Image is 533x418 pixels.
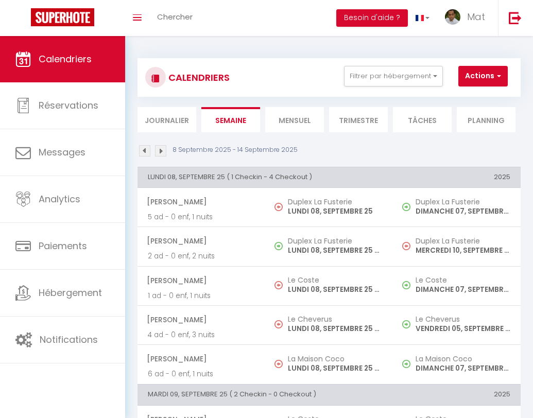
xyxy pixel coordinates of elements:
[288,363,383,374] p: LUNDI 08, SEPTEMBRE 25 - 10:00
[445,9,460,25] img: ...
[393,107,452,132] li: Tâches
[288,245,383,256] p: LUNDI 08, SEPTEMBRE 25 - 17:00
[336,9,408,27] button: Besoin d'aide ?
[329,107,388,132] li: Trimestre
[288,276,383,284] h5: Le Coste
[147,231,255,251] span: [PERSON_NAME]
[137,385,393,405] th: MARDI 09, SEPTEMBRE 25 ( 2 Checkin - 0 Checkout )
[393,167,521,187] th: 2025
[416,284,510,295] p: DIMANCHE 07, SEPTEMBRE 25 - 19:00
[173,145,298,155] p: 8 Septembre 2025 - 14 Septembre 2025
[39,99,98,112] span: Réservations
[39,193,80,205] span: Analytics
[147,271,255,290] span: [PERSON_NAME]
[393,385,521,405] th: 2025
[402,242,410,250] img: NO IMAGE
[416,315,510,323] h5: Le Cheverus
[137,107,196,132] li: Journalier
[416,245,510,256] p: MERCREDI 10, SEPTEMBRE 25 - 09:00
[39,239,87,252] span: Paiements
[201,107,260,132] li: Semaine
[288,198,383,206] h5: Duplex La Fusterie
[274,360,283,368] img: NO IMAGE
[166,66,230,89] h3: CALENDRIERS
[288,206,383,217] p: LUNDI 08, SEPTEMBRE 25
[148,212,255,222] p: 5 ad - 0 enf, 1 nuits
[147,349,255,369] span: [PERSON_NAME]
[344,66,443,86] button: Filtrer par hébergement
[265,107,324,132] li: Mensuel
[147,192,255,212] span: [PERSON_NAME]
[402,320,410,328] img: NO IMAGE
[288,237,383,245] h5: Duplex La Fusterie
[416,323,510,334] p: VENDREDI 05, SEPTEMBRE 25 - 17:00
[39,286,102,299] span: Hébergement
[402,281,410,289] img: NO IMAGE
[148,369,255,379] p: 6 ad - 0 enf, 1 nuits
[457,107,515,132] li: Planning
[137,167,393,187] th: LUNDI 08, SEPTEMBRE 25 ( 1 Checkin - 4 Checkout )
[39,146,85,159] span: Messages
[40,333,98,346] span: Notifications
[402,360,410,368] img: NO IMAGE
[148,290,255,301] p: 1 ad - 0 enf, 1 nuits
[509,11,522,24] img: logout
[148,251,255,262] p: 2 ad - 0 enf, 2 nuits
[416,237,510,245] h5: Duplex La Fusterie
[274,203,283,211] img: NO IMAGE
[288,355,383,363] h5: La Maison Coco
[157,11,193,22] span: Chercher
[416,276,510,284] h5: Le Coste
[416,363,510,374] p: DIMANCHE 07, SEPTEMBRE 25 - 17:00
[416,198,510,206] h5: Duplex La Fusterie
[148,329,255,340] p: 4 ad - 0 enf, 3 nuits
[416,355,510,363] h5: La Maison Coco
[288,284,383,295] p: LUNDI 08, SEPTEMBRE 25 - 10:00
[274,320,283,328] img: NO IMAGE
[31,8,94,26] img: Super Booking
[39,53,92,65] span: Calendriers
[467,10,485,23] span: Mat
[288,323,383,334] p: LUNDI 08, SEPTEMBRE 25 - 10:00
[288,315,383,323] h5: Le Cheverus
[147,310,255,329] span: [PERSON_NAME]
[416,206,510,217] p: DIMANCHE 07, SEPTEMBRE 25
[8,4,39,35] button: Ouvrir le widget de chat LiveChat
[458,66,508,86] button: Actions
[274,281,283,289] img: NO IMAGE
[402,203,410,211] img: NO IMAGE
